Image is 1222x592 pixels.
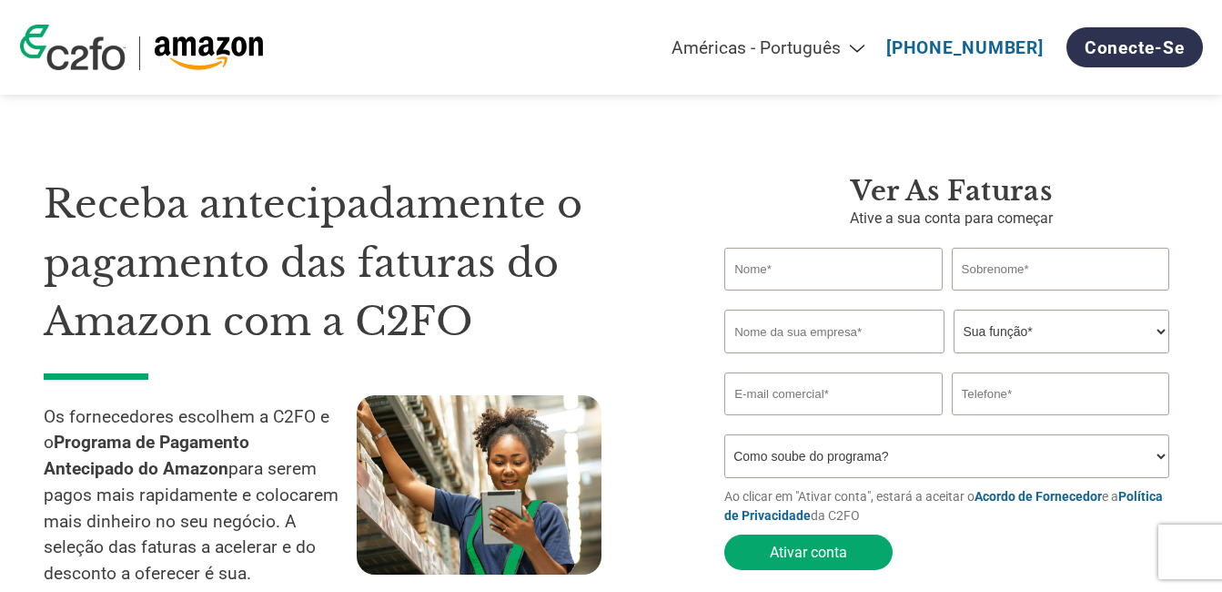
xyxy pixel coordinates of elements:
[952,373,1169,415] input: Telefone*
[1066,27,1203,67] a: Conecte-se
[357,395,601,575] img: supply chain worker
[975,489,1102,504] a: Acordo de Fornecedor
[724,175,1178,208] h3: Ver as faturas
[886,37,1044,58] a: [PHONE_NUMBER]
[724,417,942,427] div: Inavlid Email Address
[724,248,942,291] input: Nome*
[44,404,357,588] p: Os fornecedores escolhem a C2FO e o para serem pagos mais rapidamente e colocarem mais dinheiro n...
[952,292,1169,302] div: Invalid last name or last name is too long
[952,248,1169,291] input: Sobrenome*
[724,310,944,353] input: Nome da sua empresa*
[44,432,249,479] strong: Programa de Pagamento Antecipado do Amazon
[954,310,1169,353] select: Title/Role
[724,355,1169,365] div: Invalid company name or company name is too long
[724,373,942,415] input: Invalid Email format
[724,487,1178,526] p: Ao clicar em "Ativar conta", estará a aceitar o e a da C2FO
[724,292,942,302] div: Invalid first name or first name is too long
[154,36,264,70] img: Amazon
[724,489,1163,523] a: Política de Privacidade
[20,25,126,70] img: c2fo logo
[724,535,893,570] button: Ativar conta
[44,175,670,352] h1: Receba antecipadamente o pagamento das faturas do Amazon com a C2FO
[724,208,1178,230] p: Ative a sua conta para começar
[952,417,1169,427] div: Inavlid Phone Number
